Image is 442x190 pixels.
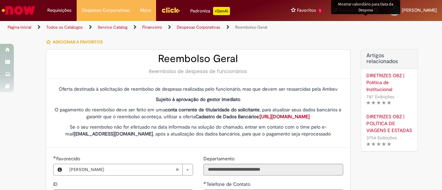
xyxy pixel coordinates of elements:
span: Favoritos [297,7,316,14]
a: Página inicial [8,24,31,30]
strong: Cadastro de Dados Bancários: [195,113,310,120]
a: DIRETRIZES OBZ | POLÍTICA DE VIAGENS E ESTADAS [366,113,412,134]
span: Obrigatório Preenchido [203,181,206,184]
strong: [EMAIL_ADDRESS][DOMAIN_NAME] [74,131,153,137]
label: Somente leitura - ID [53,181,59,188]
abbr: Limpar campo Favorecido [172,164,182,175]
a: Financeiro [142,24,162,30]
label: Somente leitura - Departamento [203,155,236,162]
button: Favorecido, Visualizar este registro Marcello Fernandes [54,164,66,175]
span: [PERSON_NAME] [402,7,437,13]
p: +GenAi [213,7,230,15]
a: Despesas Corporativas [177,24,220,30]
ul: Trilhas de página [5,21,289,34]
span: Telefone de Contato [206,181,252,187]
img: ServiceNow [1,3,36,17]
button: Adicionar a Favoritos [46,35,106,49]
img: click_logo_yellow_360x200.png [161,5,180,15]
span: [PERSON_NAME] [69,164,175,175]
span: 3754 Exibições [366,135,397,141]
span: Adicionar a Favoritos [53,39,103,45]
span: Somente leitura - ID [53,181,59,187]
span: Somente leitura - Departamento [203,156,236,162]
p: Se o seu reembolso não for efetuado na data informada na solução do chamado, entrar em contato co... [53,123,343,137]
input: Departamento [203,164,343,176]
span: Requisições [47,7,71,14]
strong: conta corrente de titularidade do solicitante [165,107,260,113]
span: 1 [317,8,323,14]
span: More [140,7,151,14]
a: [URL][DOMAIN_NAME] [260,113,310,120]
div: Reembolso de despesas de funcionários [53,68,343,75]
span: Despesas Corporativas [82,7,130,14]
p: O pagamento do reembolso deve ser feito em uma , para atualizar seus dados bancários e garantir q... [53,106,343,120]
span: • [398,133,402,142]
h2: Reembolso Geral [53,53,343,64]
a: Service Catalog [98,24,127,30]
span: Obrigatório Preenchido [53,156,56,159]
a: Reembolso Geral [235,24,267,30]
a: Todos os Catálogos [46,24,83,30]
span: Necessários - Favorecido [56,156,81,162]
a: [PERSON_NAME]Limpar campo Favorecido [66,164,193,175]
div: Padroniza [190,7,230,15]
span: • [396,92,400,101]
a: DIRETRIZES OBZ | Política de Institucional [366,72,412,93]
span: 787 Exibições [366,94,394,100]
h3: Artigos relacionados [366,53,412,65]
p: Oferta destinada à solicitação de reembolso de despesas realizadas pelo funcionário, mas que deve... [53,86,343,92]
strong: Sujeito à aprovação do gestor imediato [156,96,240,102]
